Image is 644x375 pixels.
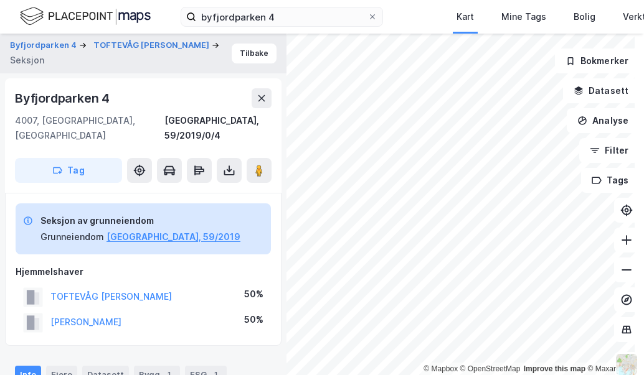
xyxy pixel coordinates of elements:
input: Søk på adresse, matrikkel, gårdeiere, leietakere eller personer [196,7,367,26]
button: Tag [15,158,122,183]
div: 4007, [GEOGRAPHIC_DATA], [GEOGRAPHIC_DATA] [15,113,164,143]
div: Hjemmelshaver [16,264,271,279]
div: Mine Tags [501,9,546,24]
button: Tilbake [232,44,277,63]
button: Analyse [567,108,639,133]
div: Bolig [574,9,595,24]
button: Datasett [563,78,639,103]
div: 50% [244,287,263,302]
a: Improve this map [524,364,585,373]
button: TOFTEVÅG [PERSON_NAME] [93,39,212,52]
a: Mapbox [424,364,458,373]
iframe: Chat Widget [582,315,644,375]
div: Kontrollprogram for chat [582,315,644,375]
img: logo.f888ab2527a4732fd821a326f86c7f29.svg [20,6,151,27]
div: Kart [457,9,474,24]
button: Bokmerker [555,49,639,73]
button: Tags [581,168,639,193]
a: OpenStreetMap [460,364,521,373]
button: [GEOGRAPHIC_DATA], 59/2019 [107,229,240,244]
button: Byfjordparken 4 [10,39,79,52]
div: Seksjon av grunneiendom [40,213,240,228]
div: Byfjordparken 4 [15,88,112,108]
div: Grunneiendom [40,229,104,244]
div: Seksjon [10,53,44,68]
div: [GEOGRAPHIC_DATA], 59/2019/0/4 [164,113,272,143]
div: 50% [244,312,263,327]
button: Filter [579,138,639,163]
